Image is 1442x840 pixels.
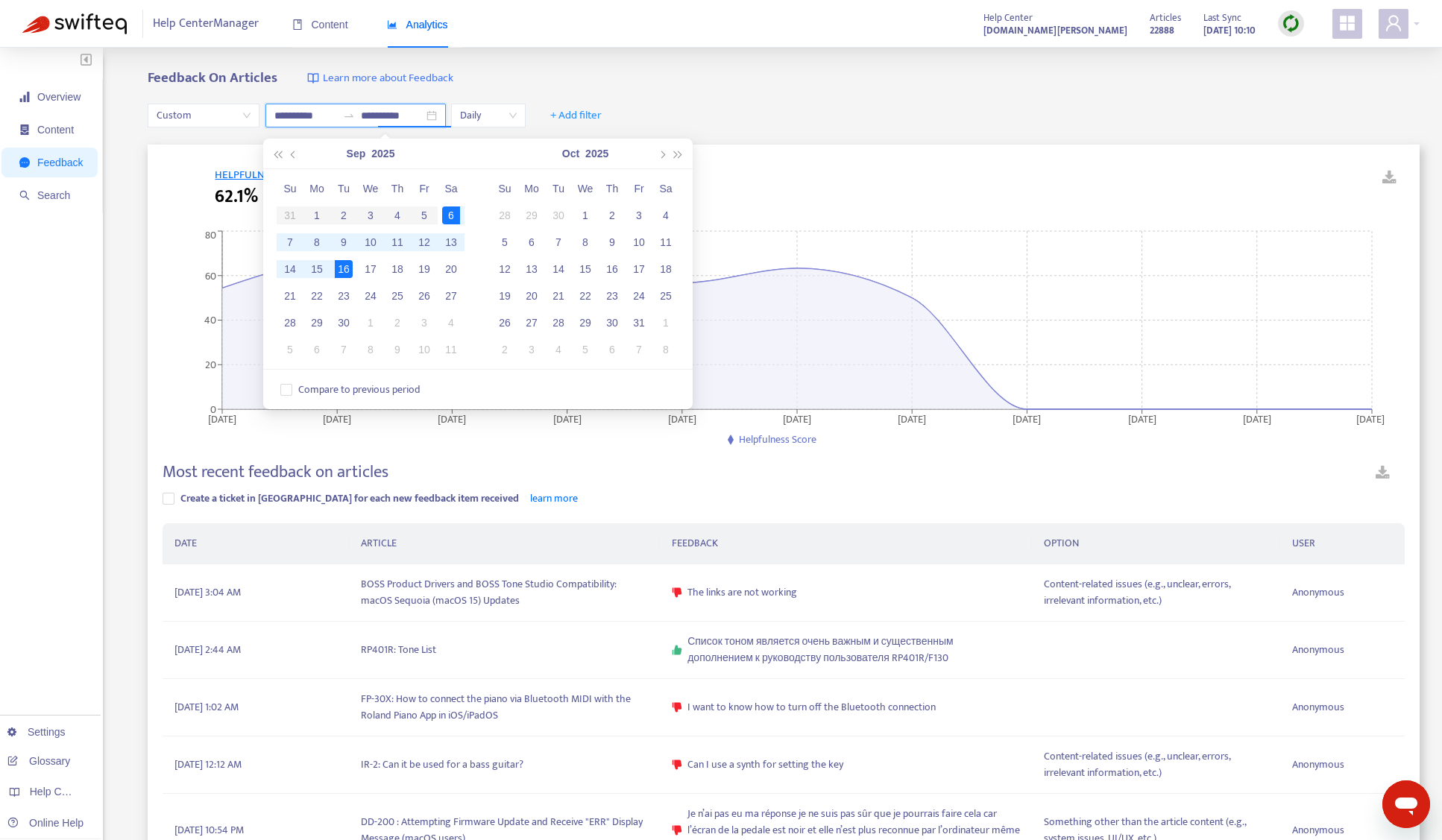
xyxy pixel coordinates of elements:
div: 9 [335,233,353,251]
th: Mo [303,175,330,202]
div: 19 [496,287,514,305]
td: 2025-10-04 [652,202,679,229]
button: 2025 [585,139,608,168]
div: 10 [630,233,648,251]
td: 2025-10-04 [438,309,465,336]
tspan: [DATE] [1357,410,1385,427]
span: [DATE] 12:12 AM [174,757,242,773]
td: 2025-10-10 [626,229,652,256]
div: 22 [308,287,326,305]
td: 2025-09-30 [330,309,357,336]
tspan: 80 [205,227,216,244]
div: 15 [576,260,594,278]
td: 2025-09-18 [384,256,411,282]
div: 30 [603,314,621,332]
div: 2 [496,341,514,359]
div: 29 [308,314,326,332]
div: 8 [362,341,380,359]
td: 2025-11-08 [652,336,679,363]
div: 21 [281,287,299,305]
td: 2025-09-26 [411,282,438,309]
span: Content [37,124,74,136]
tspan: [DATE] [1013,410,1042,427]
td: 2025-10-24 [626,282,652,309]
td: 2025-09-08 [303,229,330,256]
div: 28 [496,206,514,224]
span: + Add filter [550,107,602,124]
strong: [DATE] 10:10 [1203,22,1256,39]
td: 2025-09-19 [411,256,438,282]
span: signal [19,92,30,102]
td: 2025-10-11 [438,336,465,363]
div: 23 [335,287,353,305]
button: + Add filter [539,104,613,127]
span: Anonymous [1292,699,1344,716]
div: 11 [657,233,675,251]
td: 2025-11-03 [518,336,545,363]
strong: [DOMAIN_NAME][PERSON_NAME] [983,22,1127,39]
td: 2025-09-13 [438,229,465,256]
span: Custom [157,104,251,127]
div: 1 [362,314,380,332]
div: 1 [657,314,675,332]
a: Learn more about Feedback [307,70,453,87]
td: 2025-11-05 [572,336,599,363]
div: 12 [415,233,433,251]
div: 28 [281,314,299,332]
span: Analytics [387,19,448,31]
td: 2025-10-28 [545,309,572,336]
td: 2025-09-22 [303,282,330,309]
th: Mo [518,175,545,202]
div: 18 [657,260,675,278]
span: Anonymous [1292,757,1344,773]
a: [DOMAIN_NAME][PERSON_NAME] [983,22,1127,39]
td: 2025-09-07 [277,229,303,256]
div: 6 [523,233,541,251]
div: 9 [603,233,621,251]
span: Can I use a synth for setting the key [687,757,843,773]
td: 2025-10-08 [357,336,384,363]
img: image-link [307,72,319,84]
td: 2025-10-08 [572,229,599,256]
td: 2025-09-16 [330,256,357,282]
th: Tu [545,175,572,202]
td: 2025-10-12 [491,256,518,282]
tspan: [DATE] [438,410,467,427]
div: 21 [550,287,567,305]
div: 29 [576,314,594,332]
td: 2025-09-12 [411,229,438,256]
td: 2025-10-01 [572,202,599,229]
td: 2025-09-14 [277,256,303,282]
td: 2025-09-11 [384,229,411,256]
td: 2025-10-29 [572,309,599,336]
div: 4 [442,314,460,332]
td: 2025-10-02 [599,202,626,229]
span: Feedback [37,157,83,168]
th: Th [384,175,411,202]
span: Anonymous [1292,822,1344,839]
td: 2025-10-11 [652,229,679,256]
th: OPTION [1032,523,1280,564]
td: 2025-09-28 [277,309,303,336]
span: Help Center [983,10,1033,26]
h4: Most recent feedback on articles [163,462,388,482]
div: 14 [281,260,299,278]
div: 11 [388,233,406,251]
th: Fr [411,175,438,202]
td: 2025-09-28 [491,202,518,229]
td: 2025-10-07 [330,336,357,363]
span: dislike [672,760,682,770]
div: 13 [523,260,541,278]
td: 2025-09-09 [330,229,357,256]
span: Search [37,189,70,201]
div: 17 [362,260,380,278]
span: user [1385,14,1402,32]
a: Online Help [7,817,84,829]
b: Feedback On Articles [148,66,277,89]
td: 2025-10-31 [626,309,652,336]
span: I want to know how to turn off the Bluetooth connection [687,699,936,716]
span: [DATE] 1:02 AM [174,699,239,716]
span: The links are not working [687,584,797,601]
span: Daily [460,104,517,127]
span: Helpfulness Score [739,431,816,448]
